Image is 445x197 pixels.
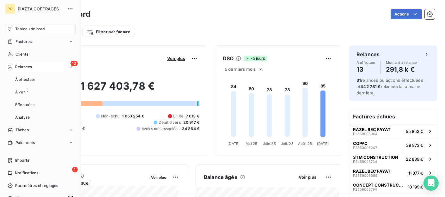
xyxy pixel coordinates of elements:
button: CONCEPT CONSTRUCTIONF255900579410 199 € [349,180,437,194]
span: 7 613 € [186,113,199,119]
span: Litige [173,113,183,119]
span: Chiffre d'affaires mensuel [36,180,147,186]
h6: Relances [357,51,380,58]
span: À venir [15,89,28,95]
span: Clients [15,51,28,57]
span: F2559006064 [353,132,377,136]
span: Avoirs non associés [142,126,178,132]
span: 1 053 254 € [122,113,144,119]
h6: Factures échues [349,109,437,124]
h6: Balance âgée [204,173,238,181]
tspan: Juin 25 [263,141,276,146]
span: Montant à relancer [386,61,418,64]
span: 13 [70,61,78,66]
tspan: [DATE] [317,141,329,146]
span: 31 [357,78,361,83]
button: Voir plus [297,174,318,180]
h6: DSO [223,55,234,62]
span: Analyse [15,115,30,120]
span: F2559005794 [353,188,377,191]
span: Relances [15,64,32,70]
button: STM CONSTRUCTIONF245900373422 889 € [349,152,437,166]
h2: 1 627 403,78 € [36,80,199,99]
h4: 13 [357,64,375,75]
button: RAZEL BEC FAYATF255900609911 877 € [349,166,437,180]
span: Notifications [15,170,38,176]
button: RAZEL BEC FAYATF255900606455 853 € [349,124,437,138]
span: 20 917 € [183,120,199,125]
span: F2459003734 [353,160,377,164]
span: Effectuées [15,102,35,108]
span: Voir plus [151,175,166,180]
span: 10 199 € [408,184,423,189]
button: Filtrer par facture [82,27,134,37]
span: STM CONSTRUCTION [353,155,398,160]
span: 6 derniers mois [225,67,256,72]
span: Tableau de bord [15,26,45,32]
tspan: [DATE] [228,141,240,146]
div: PC [5,4,15,14]
span: 1 [72,167,78,172]
h4: 291,8 k € [386,64,418,75]
span: À effectuer [15,77,36,82]
span: 11 877 € [408,170,423,176]
span: Imports [15,158,29,163]
button: COPACF255900520739 873 € [349,138,437,152]
span: Factures [15,39,32,45]
tspan: Mai 25 [246,141,257,146]
tspan: Juil. 25 [281,141,294,146]
span: À effectuer [357,61,375,64]
span: Voir plus [167,56,185,61]
span: CONCEPT CONSTRUCTION [353,182,405,188]
span: RAZEL BEC FAYAT [353,127,391,132]
span: F2559005207 [353,146,377,150]
span: PIAZZA COFFRAGES [18,6,63,11]
button: Voir plus [149,174,168,180]
span: -34 864 € [180,126,199,132]
button: Actions [391,9,422,19]
span: Non-échu [101,113,119,119]
span: 22 889 € [406,157,423,162]
span: 442 731 € [360,84,381,89]
span: Paramètres et réglages [15,183,58,188]
span: Paiements [15,140,35,146]
span: Tâches [15,127,29,133]
span: Voir plus [299,175,316,180]
span: Débit divers [159,120,181,125]
span: -5 jours [244,56,267,61]
span: COPAC [353,141,368,146]
span: 55 853 € [406,129,423,134]
span: relances ou actions effectuées et relancés la semaine dernière. [357,78,423,95]
span: 39 873 € [406,143,423,148]
button: Voir plus [165,56,187,61]
span: F2559006099 [353,174,377,177]
span: RAZEL BEC FAYAT [353,169,391,174]
tspan: Août 25 [298,141,312,146]
div: Open Intercom Messenger [424,176,439,191]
